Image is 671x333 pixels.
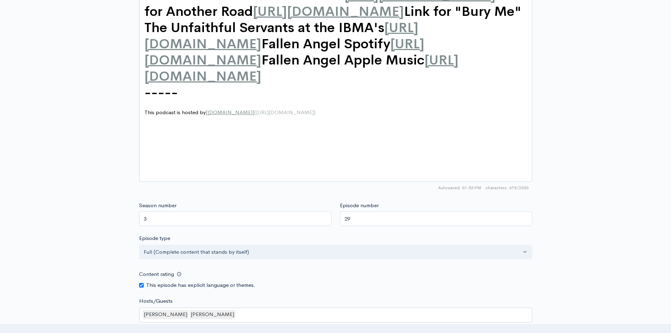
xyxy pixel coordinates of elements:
span: [URL][DOMAIN_NAME] [144,35,424,68]
span: ----- [144,84,178,101]
span: Fallen Angel Spotify [261,35,390,52]
span: ] [253,109,254,116]
span: [URL][DOMAIN_NAME] [256,109,314,116]
div: [PERSON_NAME] [190,310,235,319]
button: Full (Complete content that stands by itself) [139,245,532,259]
span: [DOMAIN_NAME] [207,109,253,116]
span: [URL][DOMAIN_NAME] [144,19,418,52]
span: 679/2000 [485,185,529,191]
span: ( [254,109,256,116]
label: This episode has explicit language or themes. [146,281,255,289]
span: Link for "Bury Me" The Unfaithful Servants at the IBMA's [144,3,524,36]
input: Enter episode number [340,211,532,226]
div: [PERSON_NAME] [143,310,188,319]
label: Episode number [340,202,379,210]
div: Full (Complete content that stands by itself) [144,248,521,256]
span: [URL][DOMAIN_NAME] [253,3,404,20]
span: [URL][DOMAIN_NAME] [144,51,459,85]
label: Hosts/Guests [139,297,173,305]
label: Content rating [139,267,174,282]
span: This podcast is hosted by [144,109,316,116]
label: Season number [139,202,176,210]
span: [ [206,109,207,116]
span: Autosaved: 01:53 PM [438,185,481,191]
label: Episode type [139,234,170,242]
span: Fallen Angel Apple Music [261,51,424,68]
input: Enter season number for this episode [139,211,331,226]
span: ) [314,109,316,116]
